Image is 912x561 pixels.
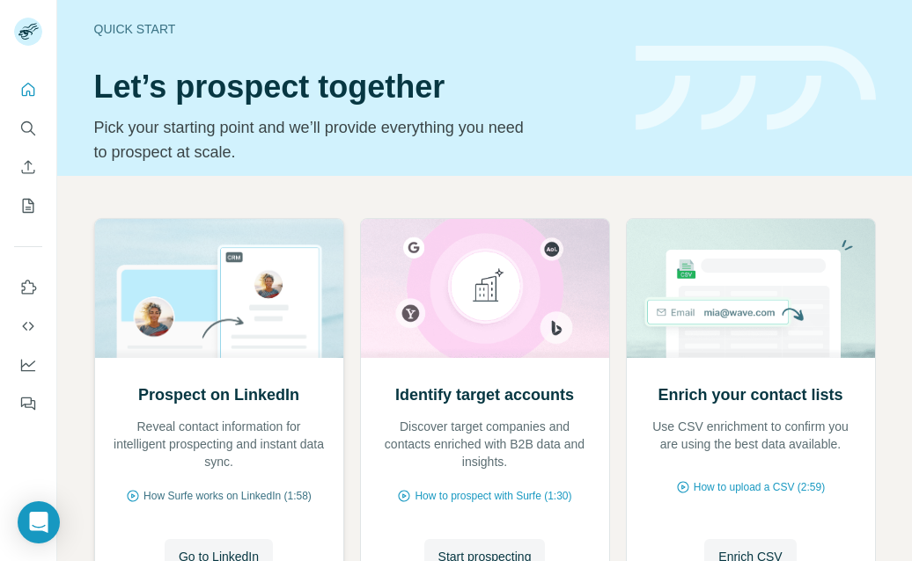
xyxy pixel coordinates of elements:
[14,74,42,106] button: Quick start
[658,382,842,407] h2: Enrich your contact lists
[14,388,42,419] button: Feedback
[138,382,299,407] h2: Prospect on LinkedIn
[395,382,574,407] h2: Identify target accounts
[113,418,326,470] p: Reveal contact information for intelligent prospecting and instant data sync.
[94,20,614,38] div: Quick start
[14,310,42,342] button: Use Surfe API
[360,219,610,358] img: Identify target accounts
[14,190,42,222] button: My lists
[14,113,42,144] button: Search
[143,488,312,504] span: How Surfe works on LinkedIn (1:58)
[415,488,571,504] span: How to prospect with Surfe (1:30)
[626,219,876,358] img: Enrich your contact lists
[636,46,876,131] img: banner
[14,151,42,183] button: Enrich CSV
[94,219,344,358] img: Prospect on LinkedIn
[14,272,42,303] button: Use Surfe on LinkedIn
[694,479,825,495] span: How to upload a CSV (2:59)
[644,418,857,453] p: Use CSV enrichment to confirm you are using the best data available.
[379,418,592,470] p: Discover target companies and contacts enriched with B2B data and insights.
[18,501,60,543] div: Open Intercom Messenger
[94,115,535,164] p: Pick your starting point and we’ll provide everything you need to prospect at scale.
[14,349,42,381] button: Dashboard
[94,69,614,105] h1: Let’s prospect together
